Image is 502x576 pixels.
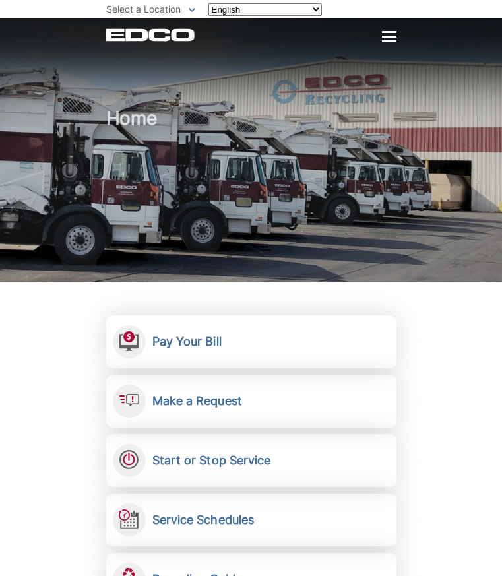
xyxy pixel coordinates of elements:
span: Select a Location [106,3,181,15]
h1: Home [106,108,396,286]
a: Make a Request [106,375,396,428]
h2: Service Schedules [152,513,255,527]
a: EDCD logo. Return to the homepage. [106,28,195,42]
select: Select a language [208,3,322,16]
a: Service Schedules [106,494,396,546]
a: Pay Your Bill [106,315,396,368]
h2: Start or Stop Service [152,453,271,468]
h2: Make a Request [152,394,242,408]
h2: Pay Your Bill [152,335,222,349]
